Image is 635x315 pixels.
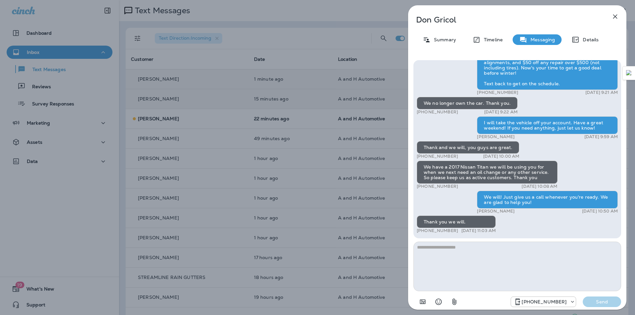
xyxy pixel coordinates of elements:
p: [PHONE_NUMBER] [477,90,518,95]
div: Thank and we will, you guys are great. [417,141,519,154]
p: [PERSON_NAME] [477,134,515,139]
p: [PERSON_NAME] [477,209,515,214]
div: We will! Just give us a call whenever you're ready. We are glad to help you! [477,191,618,209]
p: [PHONE_NUMBER] [417,184,458,189]
p: [DATE] 10:08 AM [522,184,557,189]
img: Detect Auto [626,70,632,76]
div: I will take the vehicle off your account. Have a great weekend! If you need anything, just let us... [477,116,618,134]
p: [DATE] 10:00 AM [483,154,519,159]
p: Timeline [481,37,503,42]
div: We no longer own the car. Thank you. [417,97,518,109]
p: Summary [431,37,456,42]
p: [DATE] 9:21 AM [585,90,618,95]
div: We have a 2017 Nissan Titan we will be using you for when we next need an oil change or any other... [417,161,558,184]
div: +1 (405) 873-8731 [511,298,576,306]
p: [PHONE_NUMBER] [417,228,458,233]
p: Messaging [527,37,555,42]
p: [PHONE_NUMBER] [522,299,567,304]
p: [DATE] 11:03 AM [461,228,496,233]
p: Details [579,37,599,42]
p: [DATE] 9:59 AM [584,134,618,139]
p: [PHONE_NUMBER] [417,109,458,115]
p: Don Gricol [416,15,597,24]
button: Select an emoji [432,295,445,308]
button: Add in a premade template [416,295,429,308]
div: Thank you we will. [417,216,496,228]
p: [DATE] 10:50 AM [582,209,618,214]
p: [PHONE_NUMBER] [417,154,458,159]
p: [DATE] 9:22 AM [484,109,518,115]
div: Hey Don, it's [PERSON_NAME] at A&H Automotive. Just wanted to let you know we're running a few sp... [477,40,618,90]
